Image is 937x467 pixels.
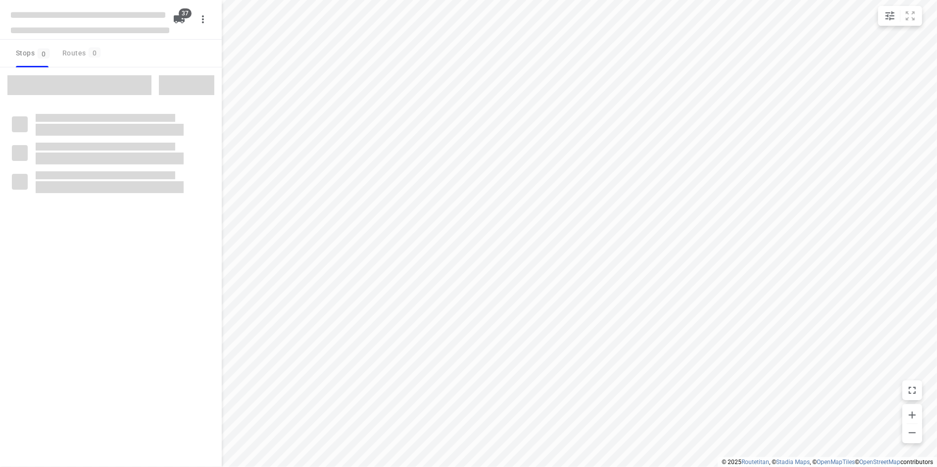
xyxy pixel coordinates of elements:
[859,459,900,466] a: OpenStreetMap
[741,459,769,466] a: Routetitan
[817,459,855,466] a: OpenMapTiles
[878,6,922,26] div: small contained button group
[880,6,900,26] button: Map settings
[776,459,810,466] a: Stadia Maps
[722,459,933,466] li: © 2025 , © , © © contributors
